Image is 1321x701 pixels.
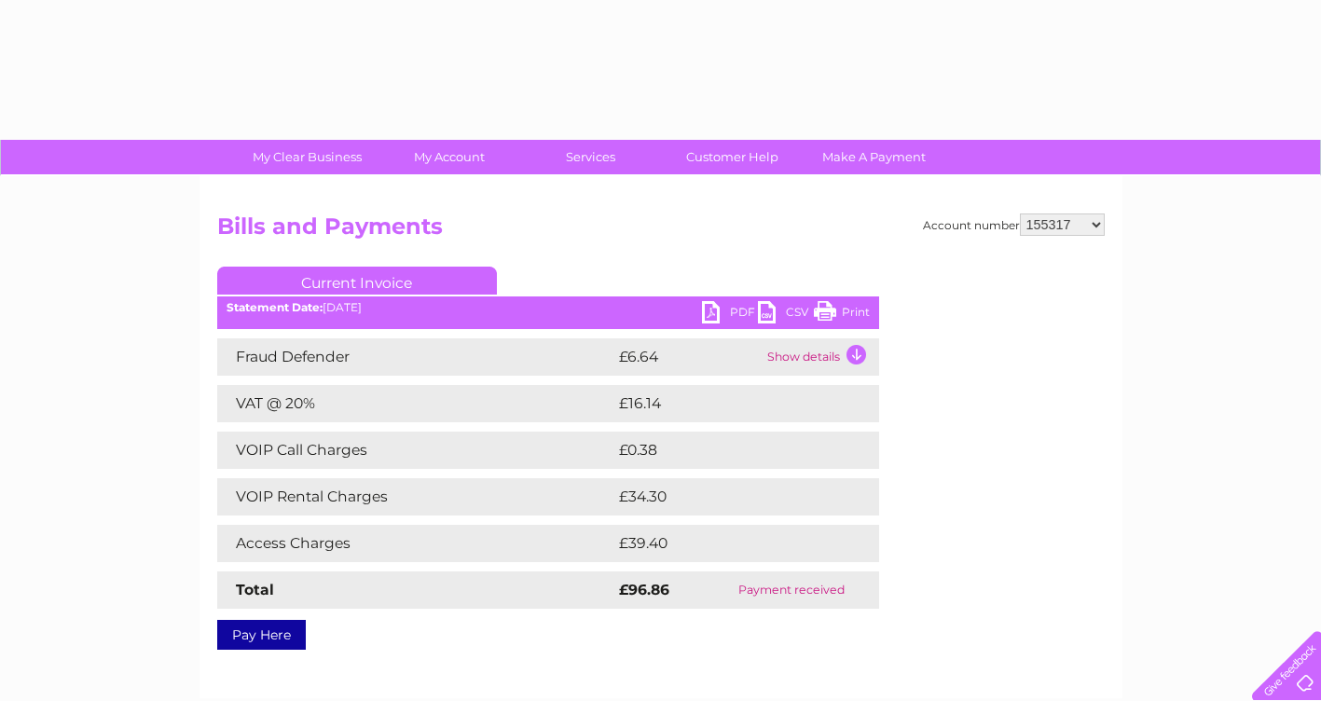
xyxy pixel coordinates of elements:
[814,301,870,328] a: Print
[923,213,1105,236] div: Account number
[217,478,614,515] td: VOIP Rental Charges
[655,140,809,174] a: Customer Help
[372,140,526,174] a: My Account
[797,140,951,174] a: Make A Payment
[236,581,274,598] strong: Total
[217,213,1105,249] h2: Bills and Payments
[230,140,384,174] a: My Clear Business
[704,571,878,609] td: Payment received
[702,301,758,328] a: PDF
[763,338,879,376] td: Show details
[758,301,814,328] a: CSV
[614,525,843,562] td: £39.40
[614,432,835,469] td: £0.38
[614,385,838,422] td: £16.14
[217,432,614,469] td: VOIP Call Charges
[217,525,614,562] td: Access Charges
[614,338,763,376] td: £6.64
[227,300,323,314] b: Statement Date:
[614,478,842,515] td: £34.30
[217,620,306,650] a: Pay Here
[217,385,614,422] td: VAT @ 20%
[619,581,669,598] strong: £96.86
[217,301,879,314] div: [DATE]
[514,140,667,174] a: Services
[217,267,497,295] a: Current Invoice
[217,338,614,376] td: Fraud Defender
